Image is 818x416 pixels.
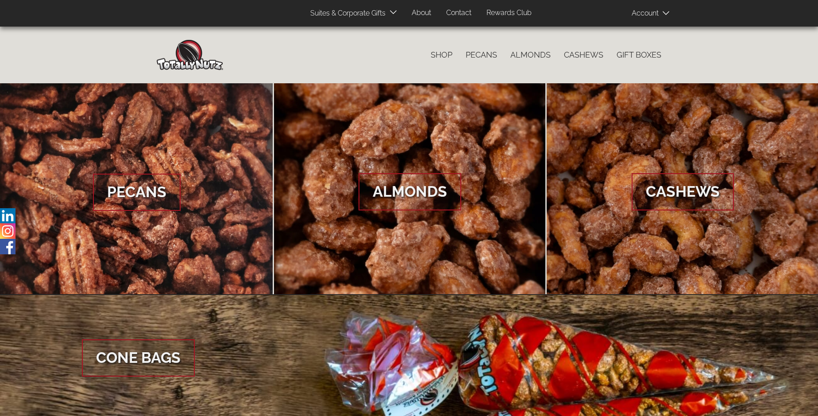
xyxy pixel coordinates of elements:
[359,173,461,210] span: Almonds
[405,4,438,22] a: About
[632,173,734,210] span: Cashews
[424,46,459,64] a: Shop
[304,5,388,22] a: Suites & Corporate Gifts
[480,4,538,22] a: Rewards Club
[459,46,504,64] a: Pecans
[440,4,478,22] a: Contact
[557,46,610,64] a: Cashews
[610,46,668,64] a: Gift Boxes
[274,83,546,295] a: Almonds
[504,46,557,64] a: Almonds
[157,40,223,70] img: Home
[82,339,195,377] span: Cone Bags
[93,174,181,211] span: Pecans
